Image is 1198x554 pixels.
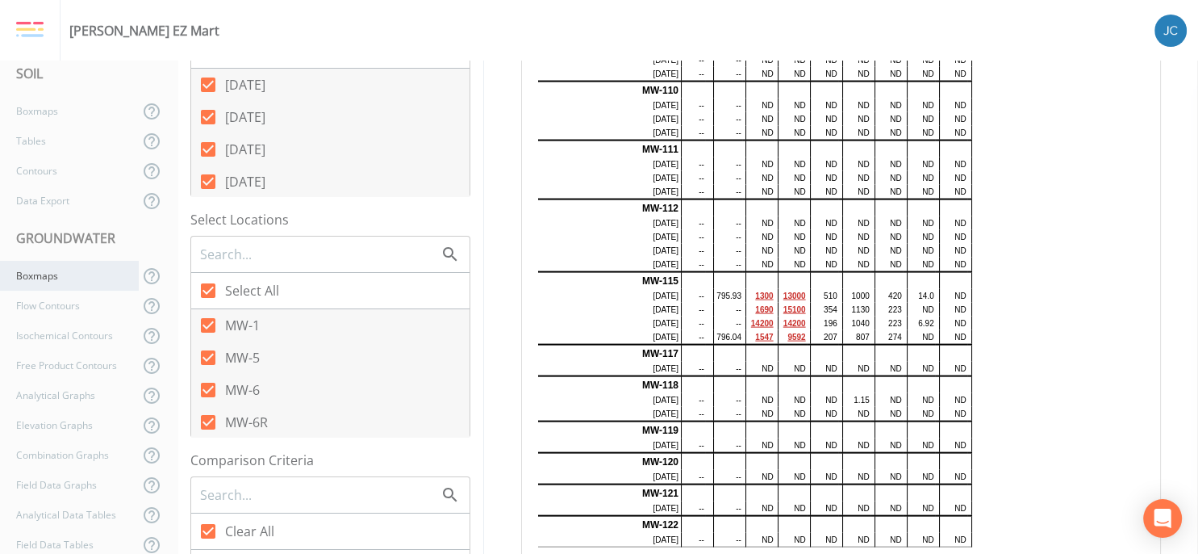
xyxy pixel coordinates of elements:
td: ND [842,67,870,82]
td: ND [939,126,966,141]
td: -- [681,244,704,258]
td: ND [939,502,966,516]
td: ND [745,393,774,407]
td: ND [745,216,774,230]
td: -- [681,393,704,407]
td: ND [745,99,774,112]
td: -- [713,112,741,126]
td: ND [778,216,806,230]
td: [DATE] [538,533,682,548]
td: -- [713,439,741,453]
td: [DATE] [538,244,682,258]
td: ND [874,470,902,485]
td: -- [681,317,704,330]
td: ND [874,99,902,112]
td: ND [745,362,774,376]
td: -- [713,303,741,317]
td: ND [810,533,837,548]
td: ND [745,185,774,199]
span: Clear All [225,522,274,541]
td: -- [681,407,704,422]
td: ND [745,258,774,272]
td: ND [810,393,837,407]
td: -- [681,470,704,485]
td: ND [907,126,934,141]
td: -- [681,330,704,345]
td: ND [907,439,934,453]
td: [DATE] [538,502,682,516]
td: ND [778,157,806,171]
td: ND [939,185,966,199]
td: ND [745,244,774,258]
td: ND [907,330,934,345]
td: -- [681,216,704,230]
td: -- [713,230,741,244]
td: MW-111 [538,141,682,157]
td: -- [713,99,741,112]
td: -- [681,502,704,516]
td: -- [713,470,741,485]
td: -- [681,53,704,67]
td: -- [713,216,741,230]
td: -- [681,112,704,126]
td: ND [778,230,806,244]
div: Open Intercom Messenger [1143,499,1182,538]
td: ND [939,99,966,112]
td: [DATE] [538,303,682,317]
td: ND [810,230,837,244]
td: ND [907,53,934,67]
span: MW-1 [225,316,260,335]
td: [DATE] [538,230,682,244]
td: [DATE] [538,393,682,407]
td: 223 [874,303,902,317]
td: ND [874,362,902,376]
td: ND [939,362,966,376]
td: ND [874,258,902,272]
td: ND [778,407,806,422]
td: 1690 [745,303,774,317]
td: ND [842,244,870,258]
td: ND [842,439,870,453]
td: ND [842,407,870,422]
td: MW-110 [538,82,682,99]
td: ND [939,439,966,453]
td: 274 [874,330,902,345]
td: ND [778,126,806,141]
td: ND [745,470,774,485]
span: [DATE] [225,172,265,191]
span: MW-6R [225,413,268,432]
td: ND [939,112,966,126]
td: ND [745,53,774,67]
td: -- [681,171,704,185]
td: MW-122 [538,516,682,533]
td: -- [713,533,741,548]
td: ND [874,407,902,422]
td: -- [713,502,741,516]
td: -- [681,303,704,317]
td: ND [939,230,966,244]
td: [DATE] [538,99,682,112]
td: ND [778,244,806,258]
td: ND [939,258,966,272]
td: 1300 [745,289,774,303]
td: ND [939,330,966,345]
td: ND [778,502,806,516]
td: ND [874,157,902,171]
td: -- [681,126,704,141]
td: ND [842,258,870,272]
td: ND [874,67,902,82]
td: ND [810,53,837,67]
td: ND [874,216,902,230]
td: -- [681,362,704,376]
td: -- [713,185,741,199]
span: MW-5 [225,348,260,367]
td: MW-115 [538,272,682,289]
td: ND [745,126,774,141]
td: ND [939,393,966,407]
td: [DATE] [538,112,682,126]
td: ND [745,533,774,548]
td: [DATE] [538,67,682,82]
td: MW-121 [538,485,682,502]
td: -- [681,67,704,82]
input: Search... [198,485,440,506]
